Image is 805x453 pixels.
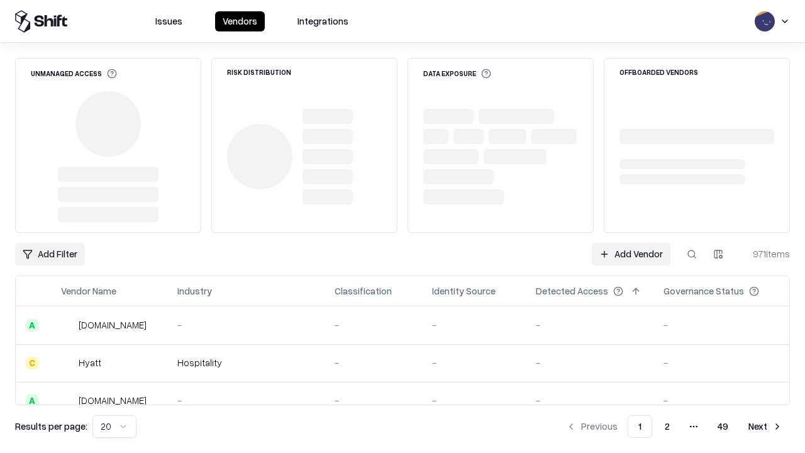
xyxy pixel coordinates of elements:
img: intrado.com [61,319,74,332]
button: Issues [148,11,190,31]
img: primesec.co.il [61,394,74,407]
button: Integrations [290,11,356,31]
div: - [663,356,779,369]
div: - [177,394,314,407]
img: Hyatt [61,357,74,369]
div: Hyatt [79,356,101,369]
div: 971 items [740,247,790,260]
div: - [432,318,516,332]
div: A [26,319,38,332]
div: Risk Distribution [227,69,291,75]
p: Results per page: [15,420,87,433]
div: [DOMAIN_NAME] [79,318,147,332]
div: - [177,318,314,332]
button: Vendors [215,11,265,31]
button: 2 [655,415,680,438]
div: Industry [177,284,212,298]
button: 1 [628,415,652,438]
div: Classification [335,284,392,298]
div: - [335,318,412,332]
button: 49 [708,415,738,438]
button: Add Filter [15,243,85,266]
div: - [536,356,643,369]
div: [DOMAIN_NAME] [79,394,147,407]
nav: pagination [558,415,790,438]
div: Unmanaged Access [31,69,117,79]
div: Data Exposure [423,69,491,79]
div: Governance Status [663,284,744,298]
div: - [536,394,643,407]
div: Hospitality [177,356,314,369]
div: Vendor Name [61,284,116,298]
div: - [663,318,779,332]
div: - [432,356,516,369]
div: - [536,318,643,332]
div: Detected Access [536,284,608,298]
div: A [26,394,38,407]
button: Next [741,415,790,438]
div: - [432,394,516,407]
div: C [26,357,38,369]
div: - [335,356,412,369]
div: - [335,394,412,407]
div: Offboarded Vendors [619,69,698,75]
div: - [663,394,779,407]
a: Add Vendor [592,243,670,266]
div: Identity Source [432,284,496,298]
